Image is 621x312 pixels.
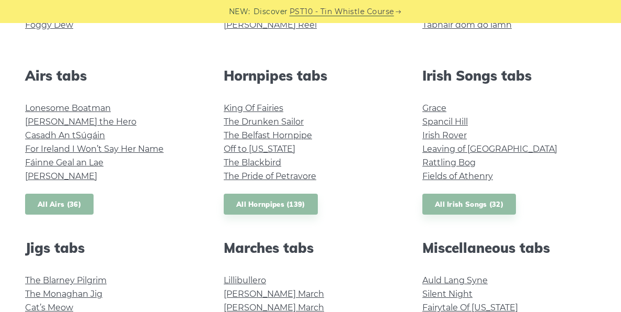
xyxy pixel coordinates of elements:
[422,240,596,256] h2: Miscellaneous tabs
[224,103,283,113] a: King Of Fairies
[422,289,473,299] a: Silent Night
[422,117,468,127] a: Spancil Hill
[25,158,103,168] a: Fáinne Geal an Lae
[290,6,394,18] a: PST10 - Tin Whistle Course
[25,20,73,30] a: Foggy Dew
[25,289,102,299] a: The Monaghan Jig
[25,103,111,113] a: Lonesome Boatman
[224,130,312,140] a: The Belfast Hornpipe
[229,6,250,18] span: NEW:
[25,144,164,154] a: For Ireland I Won’t Say Her Name
[422,158,476,168] a: Rattling Bog
[224,171,316,181] a: The Pride of Petravore
[224,117,304,127] a: The Drunken Sailor
[224,144,295,154] a: Off to [US_STATE]
[25,130,105,140] a: Casadh An tSúgáin
[224,194,318,215] a: All Hornpipes (139)
[422,103,446,113] a: Grace
[224,20,317,30] a: [PERSON_NAME] Reel
[25,171,97,181] a: [PERSON_NAME]
[422,194,516,215] a: All Irish Songs (32)
[224,289,324,299] a: [PERSON_NAME] March
[25,194,94,215] a: All Airs (36)
[422,130,467,140] a: Irish Rover
[224,275,266,285] a: Lillibullero
[422,275,488,285] a: Auld Lang Syne
[224,158,281,168] a: The Blackbird
[25,117,136,127] a: [PERSON_NAME] the Hero
[422,68,596,84] h2: Irish Songs tabs
[224,240,397,256] h2: Marches tabs
[422,144,557,154] a: Leaving of [GEOGRAPHIC_DATA]
[25,68,199,84] h2: Airs tabs
[25,275,107,285] a: The Blarney Pilgrim
[224,68,397,84] h2: Hornpipes tabs
[25,240,199,256] h2: Jigs tabs
[422,20,512,30] a: Tabhair dom do lámh
[254,6,288,18] span: Discover
[422,171,493,181] a: Fields of Athenry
